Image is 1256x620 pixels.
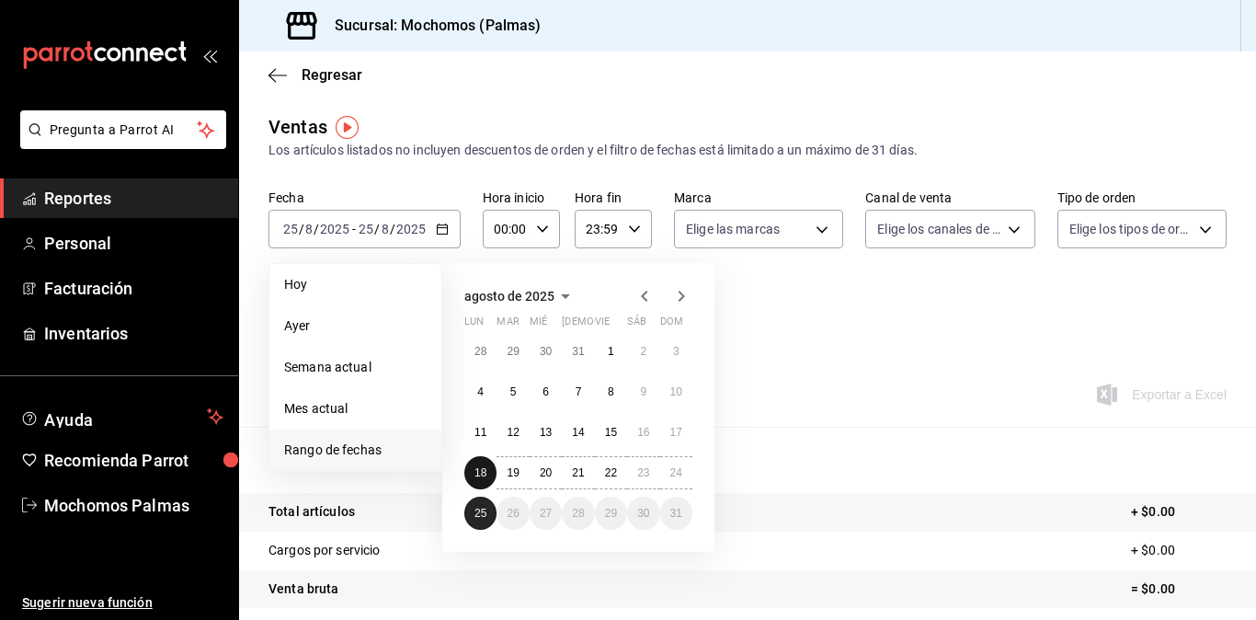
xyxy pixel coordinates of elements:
[497,497,529,530] button: 26 de agosto de 2025
[595,456,627,489] button: 22 de agosto de 2025
[530,375,562,408] button: 6 de agosto de 2025
[50,121,198,140] span: Pregunta a Parrot AI
[865,191,1034,204] label: Canal de venta
[530,316,547,335] abbr: miércoles
[1131,580,1227,599] p: = $0.00
[540,426,552,439] abbr: 13 de agosto de 2025
[572,466,584,479] abbr: 21 de agosto de 2025
[640,385,646,398] abbr: 9 de agosto de 2025
[474,507,486,520] abbr: 25 de agosto de 2025
[268,541,381,560] p: Cargos por servicio
[1057,191,1227,204] label: Tipo de orden
[474,426,486,439] abbr: 11 de agosto de 2025
[605,426,617,439] abbr: 15 de agosto de 2025
[464,416,497,449] button: 11 de agosto de 2025
[572,426,584,439] abbr: 14 de agosto de 2025
[464,316,484,335] abbr: lunes
[483,191,560,204] label: Hora inicio
[374,222,380,236] span: /
[608,385,614,398] abbr: 8 de agosto de 2025
[268,191,461,204] label: Fecha
[542,385,549,398] abbr: 6 de agosto de 2025
[572,345,584,358] abbr: 31 de julio de 2025
[284,441,427,460] span: Rango de fechas
[507,345,519,358] abbr: 29 de julio de 2025
[627,497,659,530] button: 30 de agosto de 2025
[44,493,223,518] span: Mochomos Palmas
[507,507,519,520] abbr: 26 de agosto de 2025
[627,335,659,368] button: 2 de agosto de 2025
[44,321,223,346] span: Inventarios
[1069,220,1193,238] span: Elige los tipos de orden
[540,345,552,358] abbr: 30 de julio de 2025
[464,285,577,307] button: agosto de 2025
[572,507,584,520] abbr: 28 de agosto de 2025
[575,191,652,204] label: Hora fin
[510,385,517,398] abbr: 5 de agosto de 2025
[660,335,692,368] button: 3 de agosto de 2025
[670,426,682,439] abbr: 17 de agosto de 2025
[507,426,519,439] abbr: 12 de agosto de 2025
[686,220,780,238] span: Elige las marcas
[304,222,314,236] input: --
[1131,541,1227,560] p: + $0.00
[464,497,497,530] button: 25 de agosto de 2025
[497,416,529,449] button: 12 de agosto de 2025
[464,456,497,489] button: 18 de agosto de 2025
[284,399,427,419] span: Mes actual
[319,222,350,236] input: ----
[540,507,552,520] abbr: 27 de agosto de 2025
[674,191,843,204] label: Marca
[314,222,319,236] span: /
[284,358,427,377] span: Semana actual
[282,222,299,236] input: --
[530,335,562,368] button: 30 de julio de 2025
[562,375,594,408] button: 7 de agosto de 2025
[1131,502,1227,522] p: + $0.00
[320,15,542,37] h3: Sucursal: Mochomos (Palmas)
[464,375,497,408] button: 4 de agosto de 2025
[562,335,594,368] button: 31 de julio de 2025
[595,335,627,368] button: 1 de agosto de 2025
[637,507,649,520] abbr: 30 de agosto de 2025
[670,466,682,479] abbr: 24 de agosto de 2025
[497,335,529,368] button: 29 de julio de 2025
[540,466,552,479] abbr: 20 de agosto de 2025
[268,113,327,141] div: Ventas
[627,456,659,489] button: 23 de agosto de 2025
[627,416,659,449] button: 16 de agosto de 2025
[284,316,427,336] span: Ayer
[474,345,486,358] abbr: 28 de julio de 2025
[660,456,692,489] button: 24 de agosto de 2025
[660,416,692,449] button: 17 de agosto de 2025
[336,116,359,139] button: Tooltip marker
[670,385,682,398] abbr: 10 de agosto de 2025
[637,426,649,439] abbr: 16 de agosto de 2025
[299,222,304,236] span: /
[627,316,646,335] abbr: sábado
[660,375,692,408] button: 10 de agosto de 2025
[44,276,223,301] span: Facturación
[595,375,627,408] button: 8 de agosto de 2025
[530,456,562,489] button: 20 de agosto de 2025
[202,48,217,63] button: open_drawer_menu
[474,466,486,479] abbr: 18 de agosto de 2025
[44,231,223,256] span: Personal
[381,222,390,236] input: --
[562,456,594,489] button: 21 de agosto de 2025
[595,416,627,449] button: 15 de agosto de 2025
[44,448,223,473] span: Recomienda Parrot
[605,466,617,479] abbr: 22 de agosto de 2025
[268,502,355,522] p: Total artículos
[660,316,683,335] abbr: domingo
[673,345,679,358] abbr: 3 de agosto de 2025
[562,316,670,335] abbr: jueves
[352,222,356,236] span: -
[497,316,519,335] abbr: martes
[627,375,659,408] button: 9 de agosto de 2025
[268,66,362,84] button: Regresar
[660,497,692,530] button: 31 de agosto de 2025
[530,497,562,530] button: 27 de agosto de 2025
[877,220,1000,238] span: Elige los canales de venta
[464,335,497,368] button: 28 de julio de 2025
